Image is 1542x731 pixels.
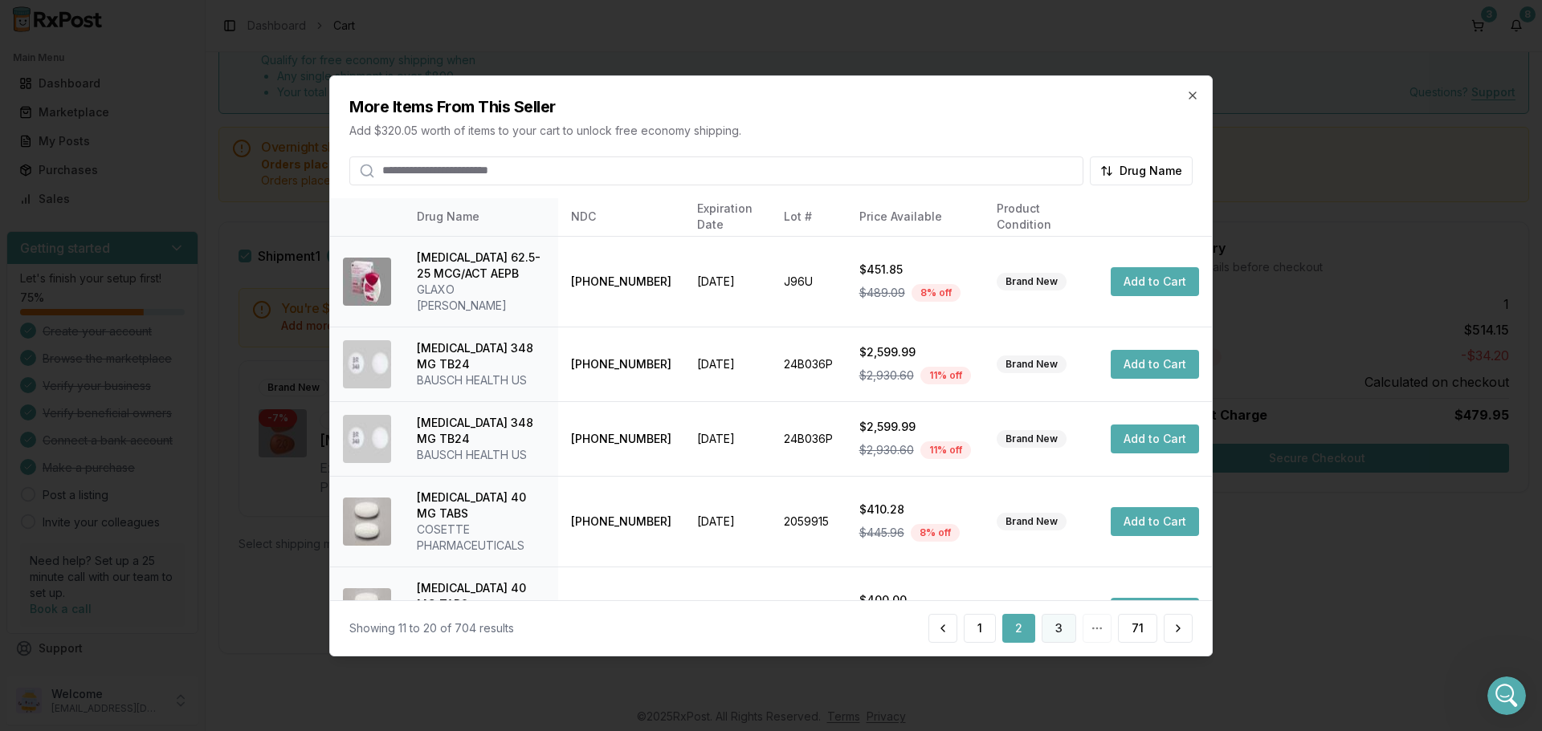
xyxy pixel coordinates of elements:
[1111,350,1199,379] button: Add to Cart
[51,526,63,538] button: Gif picker
[558,476,684,567] td: [PHONE_NUMBER]
[771,567,846,657] td: 1996487
[26,266,251,328] div: We are still waiting on a response. [PERSON_NAME] called the other pharmacy again, I will let you...
[13,256,263,338] div: We are still waiting on a response. [PERSON_NAME] called the other pharmacy again, I will let you...
[10,6,41,37] button: go back
[279,112,296,128] div: OK
[1111,267,1199,296] button: Add to Cart
[920,441,971,459] div: 11 % off
[13,351,308,373] div: [DATE]
[197,181,296,197] div: Still no response?
[349,620,514,636] div: Showing 11 to 20 of 704 results
[58,453,308,503] div: Thanks, we will let you know when we get them.
[13,373,263,424] div: I just got response from the seller I am going to have them send out [DATE]![PERSON_NAME] • 2h ago
[920,367,971,384] div: 11 % off
[846,197,984,236] th: Price Available
[13,39,308,102] div: Manuel says…
[684,401,771,476] td: [DATE]
[76,526,89,538] button: Upload attachment
[417,282,545,314] div: GLAXO [PERSON_NAME]
[71,462,296,493] div: Thanks, we will let you know when we get them.
[13,102,308,150] div: Alexander says…
[1090,156,1193,185] button: Drug Name
[417,522,545,554] div: COSETTE PHARMACEUTICALS
[558,567,684,657] td: [PHONE_NUMBER]
[859,368,914,384] span: $2,930.60
[911,524,960,542] div: 8 % off
[771,401,846,476] td: 24B036P
[13,219,308,256] div: Rachel says…
[251,6,282,37] button: Home
[1118,614,1157,643] button: 71
[13,39,263,89] div: Ive been calling and messaging just waiting on their response
[558,401,684,476] td: [PHONE_NUMBER]
[558,197,684,236] th: NDC
[417,447,545,463] div: BAUSCH HEALTH US
[997,513,1067,530] div: Brand New
[184,172,308,207] div: Still no response?
[984,197,1098,236] th: Product Condition
[1111,598,1199,627] button: Add to Cart
[859,525,904,541] span: $445.96
[1120,162,1182,178] span: Drug Name
[26,48,251,79] div: Ive been calling and messaging just waiting on their response
[771,476,846,567] td: 2059915
[771,327,846,401] td: 24B036P
[404,197,558,236] th: Drug Name
[684,327,771,401] td: [DATE]
[417,250,545,282] div: [MEDICAL_DATA] 62.5-25 MCG/ACT AEPB
[13,172,308,220] div: Alexander says…
[267,102,308,137] div: OK
[78,8,182,20] h1: [PERSON_NAME]
[343,588,391,636] img: Benicar 40 MG TABS
[46,9,71,35] img: Profile image for Manuel
[997,430,1067,448] div: Brand New
[859,442,914,458] span: $2,930.60
[1487,676,1526,715] iframe: Intercom live chat
[1002,614,1035,643] button: 2
[78,20,110,36] p: Active
[282,6,311,35] div: Close
[859,592,971,608] div: $400.00
[13,150,308,172] div: [DATE]
[343,497,391,546] img: Benicar 40 MG TABS
[684,197,771,236] th: Expiration Date
[48,221,64,238] img: Profile image for Rachel
[912,284,961,302] div: 8 % off
[343,340,391,388] img: Aplenzin 348 MG TB24
[771,236,846,327] td: J96U
[684,236,771,327] td: [DATE]
[417,415,545,447] div: [MEDICAL_DATA] 348 MG TB24
[964,614,996,643] button: 1
[1111,507,1199,536] button: Add to Cart
[859,502,971,518] div: $410.28
[343,258,391,306] img: Anoro Ellipta 62.5-25 MCG/ACT AEPB
[997,355,1067,373] div: Brand New
[684,567,771,657] td: [DATE]
[1111,424,1199,453] button: Add to Cart
[558,236,684,327] td: [PHONE_NUMBER]
[343,415,391,463] img: Aplenzin 348 MG TB24
[349,122,1193,138] p: Add $320.05 worth of items to your cart to unlock free economy shipping.
[859,419,971,435] div: $2,599.99
[417,580,545,612] div: [MEDICAL_DATA] 40 MG TABS
[13,256,308,351] div: Rachel says…
[26,427,152,437] div: [PERSON_NAME] • 2h ago
[771,197,846,236] th: Lot #
[417,340,545,372] div: [MEDICAL_DATA] 348 MG TB24
[349,95,1193,117] h2: More Items From This Seller
[13,373,308,453] div: Manuel says…
[558,327,684,401] td: [PHONE_NUMBER]
[26,383,251,414] div: I just got response from the seller I am going to have them send out [DATE]!
[417,372,545,388] div: BAUSCH HEALTH US
[859,344,971,360] div: $2,599.99
[13,453,308,522] div: Alexander says…
[69,224,159,235] b: [PERSON_NAME]
[25,526,38,538] button: Emoji picker
[417,489,545,522] div: [MEDICAL_DATA] 40 MG TABS
[997,273,1067,290] div: Brand New
[1042,614,1076,643] button: 3
[275,519,301,545] button: Send a message…
[684,476,771,567] td: [DATE]
[859,262,971,278] div: $451.85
